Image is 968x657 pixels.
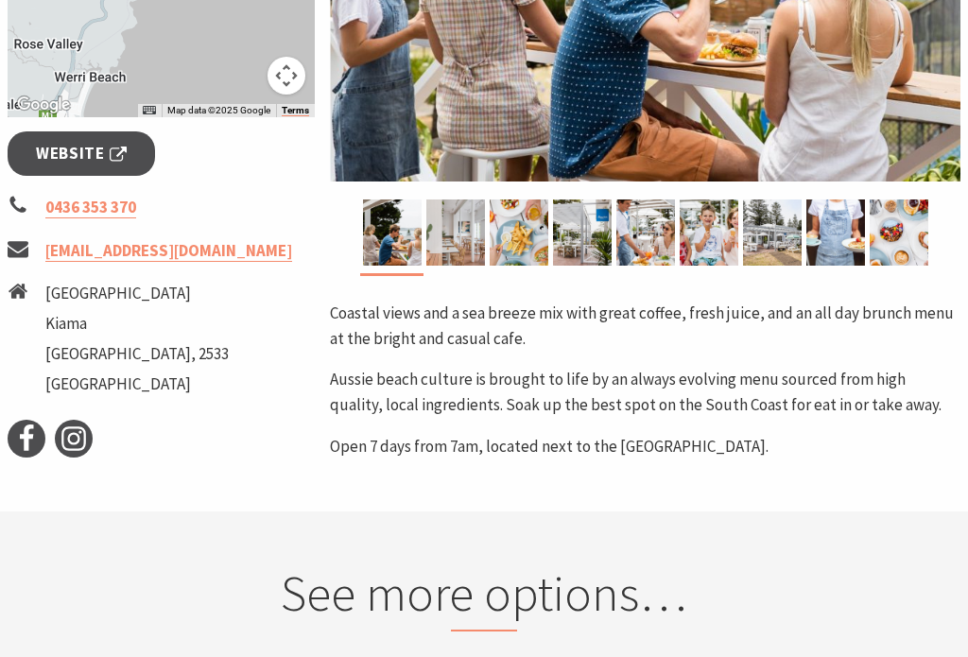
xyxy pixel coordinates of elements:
[179,564,788,632] h2: See more options…
[45,198,136,219] a: 0436 353 370
[45,312,229,337] li: Kiama
[330,302,960,353] p: Coastal views and a sea breeze mix with great coffee, fresh juice, and an all day brunch menu at ...
[45,372,229,398] li: [GEOGRAPHIC_DATA]
[45,342,229,368] li: [GEOGRAPHIC_DATA], 2533
[363,200,422,267] img: Diggies Kiama cafe and restaurant Blowhole Point
[330,435,960,460] p: Open 7 days from 7am, located next to the [GEOGRAPHIC_DATA].
[12,94,75,118] img: Google
[45,282,229,307] li: [GEOGRAPHIC_DATA]
[167,106,270,116] span: Map data ©2025 Google
[45,241,292,263] a: [EMAIL_ADDRESS][DOMAIN_NAME]
[143,105,156,118] button: Keyboard shortcuts
[330,368,960,419] p: Aussie beach culture is brought to life by an always evolving menu sourced from high quality, loc...
[8,132,155,177] a: Website
[36,142,127,167] span: Website
[268,58,305,95] button: Map camera controls
[282,106,309,117] a: Terms (opens in new tab)
[12,94,75,118] a: Click to see this area on Google Maps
